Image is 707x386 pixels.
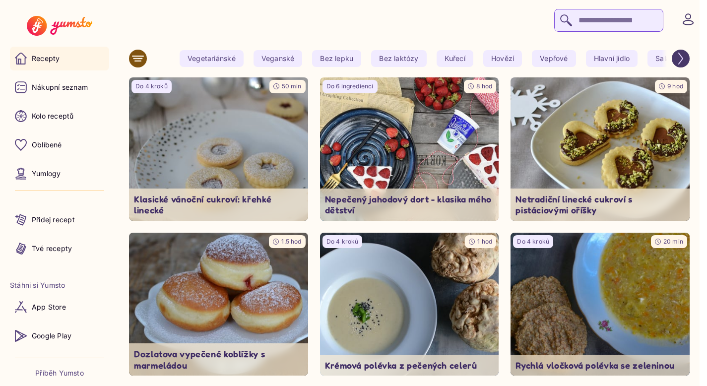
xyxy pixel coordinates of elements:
p: Netradiční linecké cukroví s pistáciovými oříšky [515,193,685,216]
img: undefined [511,77,690,221]
a: undefinedDo 4 kroků20 minRychlá vločková polévka se zeleninou [511,233,690,376]
a: Kolo receptů [10,104,109,128]
a: undefined9 hodNetradiční linecké cukroví s pistáciovými oříšky [511,77,690,221]
p: Do 4 kroků [517,238,549,246]
img: undefined [129,77,308,221]
img: undefined [511,233,690,376]
p: Do 4 kroků [135,82,168,91]
p: Google Play [32,331,71,341]
a: Google Play [10,324,109,348]
a: undefinedDo 4 kroků50 minKlasické vánoční cukroví: křehké linecké [129,77,308,221]
p: Nepečený jahodový dort - klasika mého dětství [325,193,494,216]
a: undefinedDo 4 kroků1 hodKrémová polévka z pečených celerů [320,233,499,376]
img: Yumsto logo [27,16,92,36]
p: App Store [32,302,66,312]
img: undefined [320,233,499,376]
yumsto-tag: Hlavní jídlo [586,50,638,67]
a: Nákupní seznam [10,75,109,99]
yumsto-tag: Vegetariánské [180,50,244,67]
span: 9 hod [667,82,683,90]
yumsto-tag: Vepřové [532,50,576,67]
a: Přidej recept [10,208,109,232]
a: Oblíbené [10,133,109,157]
p: Rychlá vločková polévka se zeleninou [515,360,685,371]
p: Recepty [32,54,60,64]
yumsto-tag: Veganské [254,50,303,67]
a: Recepty [10,47,109,70]
p: Klasické vánoční cukroví: křehké linecké [134,193,303,216]
p: Tvé recepty [32,244,72,254]
p: Do 6 ingrediencí [326,82,374,91]
img: undefined [129,233,308,376]
p: Do 4 kroků [326,238,359,246]
a: Yumlogy [10,162,109,186]
yumsto-tag: Salát [647,50,680,67]
p: Přidej recept [32,215,75,225]
p: Yumlogy [32,169,61,179]
yumsto-tag: Bez laktózy [371,50,426,67]
yumsto-tag: Kuřecí [437,50,473,67]
a: Příběh Yumsto [35,368,84,378]
p: Krémová polévka z pečených celerů [325,360,494,371]
img: undefined [320,77,499,221]
yumsto-tag: Hovězí [483,50,522,67]
p: Kolo receptů [32,111,74,121]
p: Dozlatova vypečené koblížky s marmeládou [134,348,303,371]
a: undefinedDo 6 ingrediencí8 hodNepečený jahodový dort - klasika mého dětství [320,77,499,221]
p: Nákupní seznam [32,82,88,92]
span: 1 hod [477,238,492,245]
span: 50 min [282,82,302,90]
p: Oblíbené [32,140,62,150]
span: 1.5 hod [281,238,301,245]
a: undefined1.5 hodDozlatova vypečené koblížky s marmeládou [129,233,308,376]
span: 8 hod [476,82,492,90]
a: App Store [10,295,109,319]
a: Tvé recepty [10,237,109,260]
yumsto-tag: Bez lepku [312,50,361,67]
li: Stáhni si Yumsto [10,280,109,290]
button: Scroll right [672,50,690,67]
span: 20 min [663,238,683,245]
